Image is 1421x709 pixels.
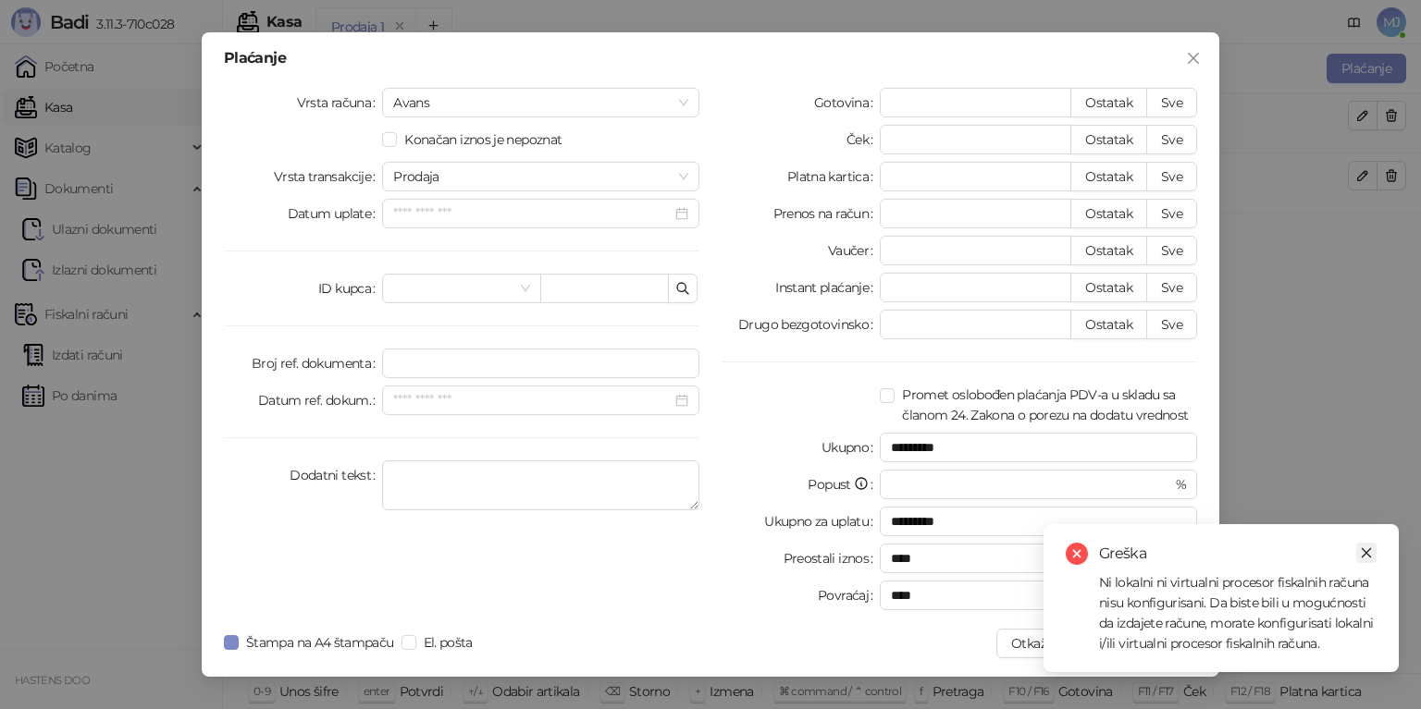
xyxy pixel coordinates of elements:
input: Datum ref. dokum. [393,390,672,410]
button: Sve [1146,273,1197,302]
input: Datum uplate [393,203,672,224]
span: close [1186,51,1201,66]
label: Ukupno za uplatu [764,507,880,536]
button: Otkaži [996,629,1064,658]
button: Sve [1146,310,1197,339]
span: close-circle [1066,543,1088,565]
span: Prodaja [393,163,688,190]
label: Vaučer [828,236,881,265]
button: Sve [1146,199,1197,228]
label: Instant plaćanje [775,273,880,302]
span: Konačan iznos je nepoznat [397,129,569,150]
button: Ostatak [1070,310,1147,339]
label: Prenos na račun [773,199,881,228]
label: Dodatni tekst [290,460,382,490]
label: Ukupno [822,433,881,462]
button: Close [1179,43,1208,73]
div: Greška [1099,543,1377,565]
label: Popust [808,470,880,499]
div: Ni lokalni ni virtualni procesor fiskalnih računa nisu konfigurisani. Da biste bili u mogućnosti ... [1099,572,1377,654]
span: Avans [393,89,688,116]
label: Broj ref. dokumenta [252,348,382,378]
label: Preostali iznos [784,544,881,573]
label: Platna kartica [787,162,880,191]
button: Ostatak [1070,199,1147,228]
label: Drugo bezgotovinsko [738,310,880,339]
label: Povraćaj [818,581,880,610]
label: Vrsta transakcije [274,162,383,191]
input: Broj ref. dokumenta [382,348,699,378]
textarea: Dodatni tekst [382,460,699,510]
span: El. pošta [416,632,480,653]
label: Ček [846,125,880,154]
span: Zatvori [1179,51,1208,66]
span: close [1360,546,1373,559]
a: Close [1356,543,1377,563]
button: Ostatak [1070,236,1147,265]
label: Gotovina [814,88,880,117]
div: Plaćanje [224,51,1197,66]
label: Datum ref. dokum. [258,385,383,415]
span: Štampa na A4 štampaču [239,632,402,653]
button: Ostatak [1070,125,1147,154]
label: Datum uplate [288,199,383,228]
button: Ostatak [1070,273,1147,302]
button: Sve [1146,236,1197,265]
button: Ostatak [1070,88,1147,117]
button: Sve [1146,125,1197,154]
button: Sve [1146,162,1197,191]
button: Ostatak [1070,162,1147,191]
button: Sve [1146,88,1197,117]
label: Vrsta računa [297,88,383,117]
span: Promet oslobođen plaćanja PDV-a u skladu sa članom 24. Zakona o porezu na dodatu vrednost [895,385,1197,425]
label: ID kupca [318,274,382,303]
